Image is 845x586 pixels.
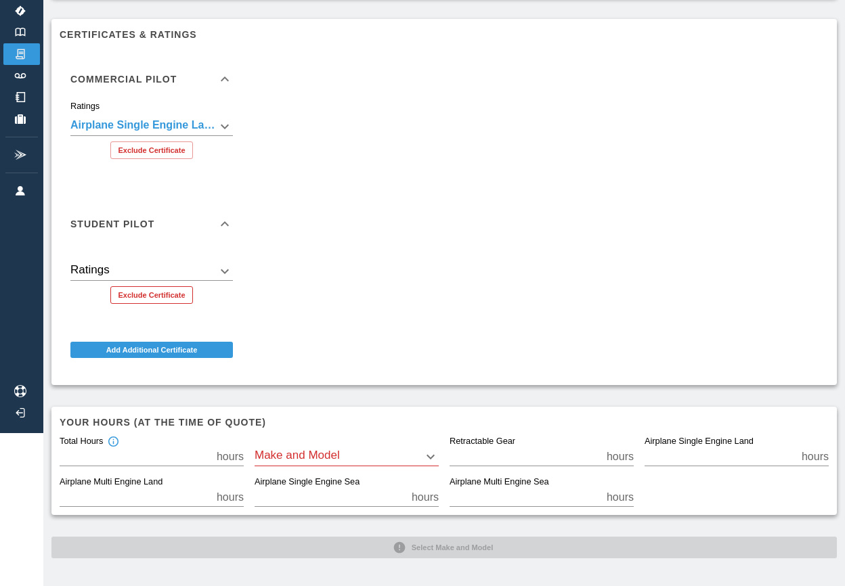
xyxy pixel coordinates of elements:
[607,449,634,465] p: hours
[450,476,549,489] label: Airplane Multi Engine Sea
[255,476,360,489] label: Airplane Single Engine Sea
[60,58,244,101] div: Commercial Pilot
[107,436,119,448] svg: Total hours in fixed-wing aircraft
[60,101,244,170] div: Commercial Pilot
[802,449,829,465] p: hours
[450,436,515,448] label: Retractable Gear
[70,219,154,229] h6: Student Pilot
[110,286,192,304] button: Exclude Certificate
[60,202,244,246] div: Student Pilot
[60,27,829,42] h6: Certificates & Ratings
[60,436,119,448] div: Total Hours
[70,74,177,84] h6: Commercial Pilot
[110,141,192,159] button: Exclude Certificate
[60,476,162,489] label: Airplane Multi Engine Land
[60,415,829,430] h6: Your hours (at the time of quote)
[412,489,439,505] p: hours
[607,489,634,505] p: hours
[217,449,244,465] p: hours
[60,246,244,315] div: Student Pilot
[70,117,233,136] div: Airplane Single Engine Land + 2 more
[645,436,754,448] label: Airplane Single Engine Land
[217,489,244,505] p: hours
[70,262,233,281] div: Airplane Single Engine Land + 2 more
[70,100,100,112] label: Ratings
[70,342,233,358] button: Add Additional Certificate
